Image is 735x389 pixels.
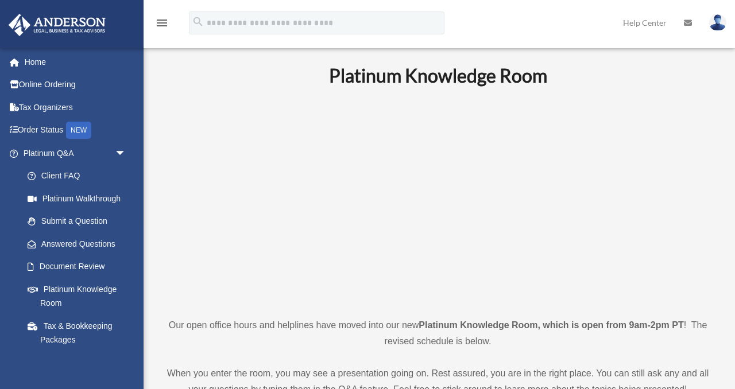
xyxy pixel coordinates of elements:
[192,15,204,28] i: search
[16,255,144,278] a: Document Review
[5,14,109,36] img: Anderson Advisors Platinum Portal
[329,64,547,87] b: Platinum Knowledge Room
[709,14,726,31] img: User Pic
[16,278,138,314] a: Platinum Knowledge Room
[8,119,144,142] a: Order StatusNEW
[155,16,169,30] i: menu
[115,142,138,165] span: arrow_drop_down
[8,73,144,96] a: Online Ordering
[8,96,144,119] a: Tax Organizers
[66,122,91,139] div: NEW
[16,187,144,210] a: Platinum Walkthrough
[16,165,144,188] a: Client FAQ
[8,142,144,165] a: Platinum Q&Aarrow_drop_down
[16,210,144,233] a: Submit a Question
[164,317,712,349] p: Our open office hours and helplines have moved into our new ! The revised schedule is below.
[16,232,144,255] a: Answered Questions
[266,102,610,296] iframe: 231110_Toby_KnowledgeRoom
[16,314,144,351] a: Tax & Bookkeeping Packages
[8,50,144,73] a: Home
[155,20,169,30] a: menu
[419,320,683,330] strong: Platinum Knowledge Room, which is open from 9am-2pm PT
